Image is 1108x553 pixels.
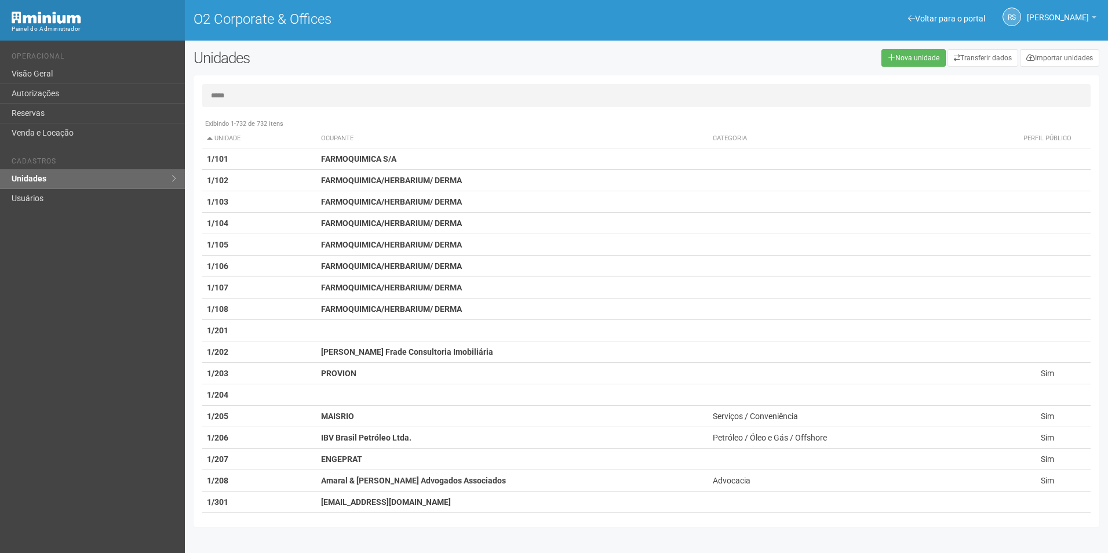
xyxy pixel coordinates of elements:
[12,12,81,24] img: Minium
[207,326,228,335] strong: 1/201
[321,412,354,421] strong: MAISRIO
[881,49,946,67] a: Nova unidade
[12,157,176,169] li: Cadastros
[207,390,228,399] strong: 1/204
[207,240,228,249] strong: 1/105
[708,513,1004,534] td: Contabilidade
[1041,412,1054,421] span: Sim
[321,261,462,271] strong: FARMOQUIMICA/HERBARIUM/ DERMA
[194,49,561,67] h2: Unidades
[202,129,316,148] th: Unidade: activate to sort column descending
[207,176,228,185] strong: 1/102
[207,154,228,163] strong: 1/101
[1041,454,1054,464] span: Sim
[207,412,228,421] strong: 1/205
[1041,433,1054,442] span: Sim
[321,497,451,507] strong: [EMAIL_ADDRESS][DOMAIN_NAME]
[207,497,228,507] strong: 1/301
[207,197,228,206] strong: 1/103
[1027,14,1096,24] a: [PERSON_NAME]
[321,476,506,485] strong: Amaral & [PERSON_NAME] Advogados Associados
[321,433,411,442] strong: IBV Brasil Petróleo Ltda.
[321,369,356,378] strong: PROVION
[1003,8,1021,26] a: RS
[708,406,1004,427] td: Serviços / Conveniência
[708,129,1004,148] th: Categoria: activate to sort column ascending
[207,476,228,485] strong: 1/208
[12,52,176,64] li: Operacional
[1005,129,1091,148] th: Perfil público: activate to sort column ascending
[321,347,493,356] strong: [PERSON_NAME] Frade Consultoria Imobiliária
[202,119,1091,129] div: Exibindo 1-732 de 732 itens
[1020,49,1099,67] a: Importar unidades
[207,261,228,271] strong: 1/106
[321,454,362,464] strong: ENGEPRAT
[321,240,462,249] strong: FARMOQUIMICA/HERBARIUM/ DERMA
[207,433,228,442] strong: 1/206
[207,369,228,378] strong: 1/203
[1041,476,1054,485] span: Sim
[708,427,1004,449] td: Petróleo / Óleo e Gás / Offshore
[207,454,228,464] strong: 1/207
[207,347,228,356] strong: 1/202
[12,24,176,34] div: Painel do Administrador
[908,14,985,23] a: Voltar para o portal
[321,219,462,228] strong: FARMOQUIMICA/HERBARIUM/ DERMA
[207,219,228,228] strong: 1/104
[207,283,228,292] strong: 1/107
[316,129,708,148] th: Ocupante: activate to sort column ascending
[708,470,1004,492] td: Advocacia
[321,154,396,163] strong: FARMOQUIMICA S/A
[947,49,1018,67] a: Transferir dados
[321,197,462,206] strong: FARMOQUIMICA/HERBARIUM/ DERMA
[194,12,638,27] h1: O2 Corporate & Offices
[321,283,462,292] strong: FARMOQUIMICA/HERBARIUM/ DERMA
[207,304,228,314] strong: 1/108
[321,176,462,185] strong: FARMOQUIMICA/HERBARIUM/ DERMA
[1027,2,1089,22] span: Rayssa Soares Ribeiro
[321,304,462,314] strong: FARMOQUIMICA/HERBARIUM/ DERMA
[1041,369,1054,378] span: Sim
